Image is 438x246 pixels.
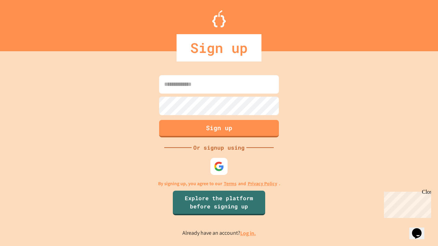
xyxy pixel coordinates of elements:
[159,120,279,137] button: Sign up
[214,161,224,172] img: google-icon.svg
[158,180,280,187] p: By signing up, you agree to our and .
[192,143,246,152] div: Or signup using
[182,229,256,237] p: Already have an account?
[3,3,47,43] div: Chat with us now!Close
[177,34,261,61] div: Sign up
[248,180,277,187] a: Privacy Policy
[224,180,236,187] a: Terms
[381,189,431,218] iframe: chat widget
[173,191,265,215] a: Explore the platform before signing up
[409,219,431,239] iframe: chat widget
[240,230,256,237] a: Log in.
[212,10,226,27] img: Logo.svg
